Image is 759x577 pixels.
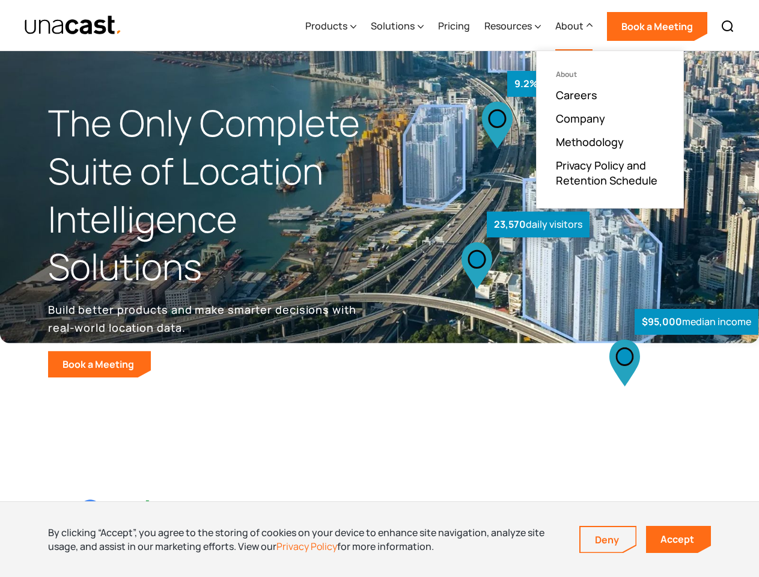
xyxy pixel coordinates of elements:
[514,77,538,90] strong: 9.2%
[48,301,361,337] p: Build better products and make smarter decisions with real-world location data.
[721,19,735,34] img: Search icon
[305,2,356,51] div: Products
[556,70,664,79] div: About
[536,50,684,209] nav: About
[48,351,151,377] a: Book a Meeting
[556,111,605,126] a: Company
[79,499,163,528] img: Google logo Color
[48,99,380,291] h1: The Only Complete Suite of Location Intelligence Solutions
[371,2,424,51] div: Solutions
[48,526,561,553] div: By clicking “Accept”, you agree to the storing of cookies on your device to enhance site navigati...
[646,526,711,553] a: Accept
[276,540,337,553] a: Privacy Policy
[507,71,645,97] div: increase in foot traffic
[487,212,590,237] div: daily visitors
[371,19,415,33] div: Solutions
[556,158,664,188] a: Privacy Policy and Retention Schedule
[607,12,707,41] a: Book a Meeting
[484,2,541,51] div: Resources
[338,496,422,531] img: BCG logo
[556,135,624,149] a: Methodology
[581,527,636,552] a: Deny
[556,88,597,102] a: Careers
[438,2,470,51] a: Pricing
[555,2,593,51] div: About
[494,218,526,231] strong: 23,570
[555,19,584,33] div: About
[484,19,532,33] div: Resources
[24,15,122,36] img: Unacast text logo
[635,309,758,335] div: median income
[305,19,347,33] div: Products
[467,499,551,528] img: Harvard U logo
[24,15,122,36] a: home
[642,315,682,328] strong: $95,000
